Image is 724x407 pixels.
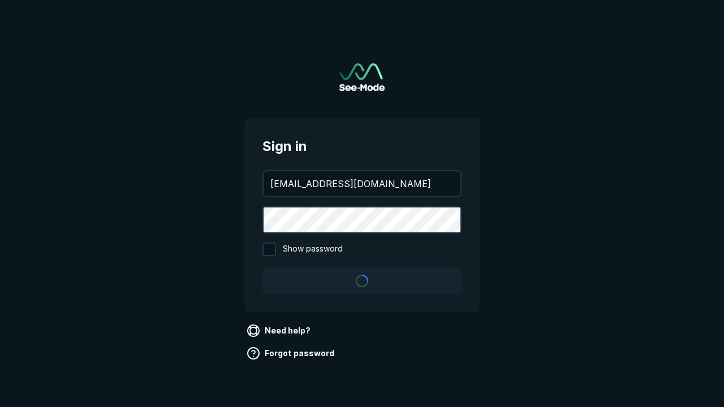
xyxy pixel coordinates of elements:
span: Show password [283,243,343,256]
img: See-Mode Logo [339,63,385,91]
span: Sign in [262,136,462,157]
a: Need help? [244,322,315,340]
input: your@email.com [264,171,460,196]
a: Forgot password [244,344,339,362]
a: Go to sign in [339,63,385,91]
